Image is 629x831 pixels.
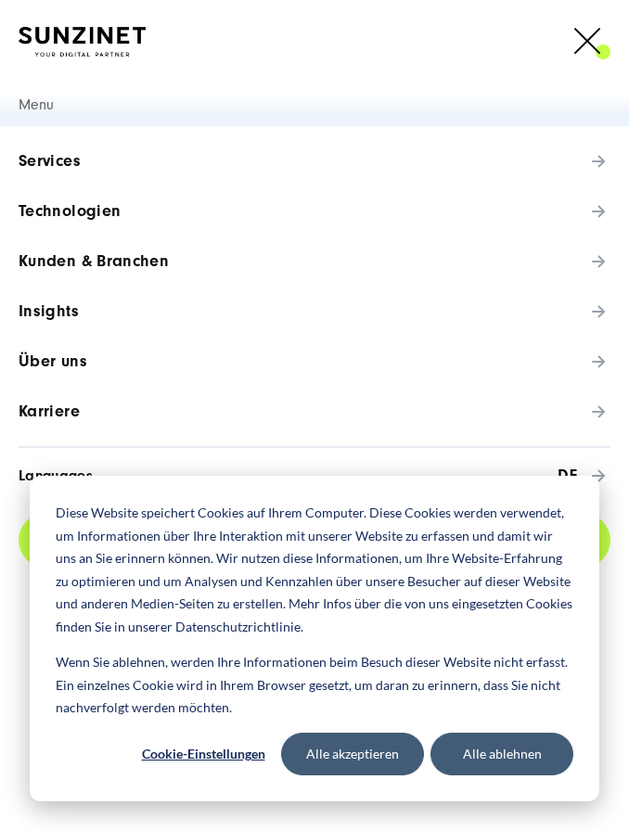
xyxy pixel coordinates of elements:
[19,27,146,57] img: SUNZINET Full Service Digital Agentur
[19,513,610,568] a: Kontakt
[19,202,121,221] span: Technologien
[132,733,275,775] button: Cookie-Einstellungen
[93,467,577,485] span: de
[30,476,599,801] div: Cookie banner
[19,403,80,421] span: Karriere
[430,733,573,775] button: Alle ablehnen
[19,302,79,321] span: Insights
[19,252,169,271] span: Kunden & Branchen
[56,651,573,720] p: Wenn Sie ablehnen, werden Ihre Informationen beim Besuch dieser Website nicht erfasst. Ein einzel...
[281,733,424,775] button: Alle akzeptieren
[19,446,610,504] a: Languagesde
[19,152,81,171] span: Services
[19,467,93,485] span: Languages
[19,352,87,371] span: Über uns
[56,502,573,638] p: Diese Website speichert Cookies auf Ihrem Computer. Diese Cookies werden verwendet, um Informatio...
